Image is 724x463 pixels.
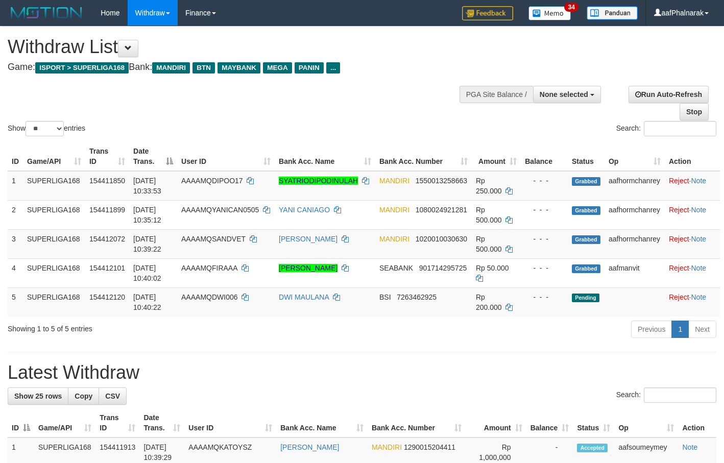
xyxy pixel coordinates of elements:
a: [PERSON_NAME] [280,443,339,451]
span: MANDIRI [379,235,409,243]
span: Copy 901714295725 to clipboard [419,264,467,272]
th: Bank Acc. Name: activate to sort column ascending [276,408,368,437]
img: panduan.png [587,6,638,20]
td: · [665,287,720,316]
div: - - - [525,176,564,186]
span: 34 [564,3,578,12]
a: Note [691,235,707,243]
a: Reject [669,264,689,272]
span: Copy [75,392,92,400]
a: Reject [669,235,689,243]
div: - - - [525,205,564,215]
td: 5 [8,287,23,316]
span: None selected [540,90,588,99]
a: Reject [669,206,689,214]
span: MANDIRI [379,206,409,214]
a: Note [691,264,707,272]
span: Copy 1550013258663 to clipboard [416,177,467,185]
th: Action [678,408,716,437]
th: Game/API: activate to sort column ascending [23,142,85,171]
span: [DATE] 10:33:53 [133,177,161,195]
th: Action [665,142,720,171]
td: 2 [8,200,23,229]
a: SYATRIODIPODINULAH [279,177,358,185]
th: Status [568,142,605,171]
span: Accepted [577,444,608,452]
span: CSV [105,392,120,400]
span: 154412101 [89,264,125,272]
span: [DATE] 10:39:22 [133,235,161,253]
span: MANDIRI [372,443,402,451]
span: Rp 250.000 [476,177,502,195]
th: Amount: activate to sort column ascending [466,408,526,437]
a: Reject [669,177,689,185]
span: 154412120 [89,293,125,301]
span: MEGA [263,62,292,74]
td: SUPERLIGA168 [23,287,85,316]
th: ID: activate to sort column descending [8,408,34,437]
label: Search: [616,387,716,403]
td: 3 [8,229,23,258]
div: - - - [525,292,564,302]
a: Reject [669,293,689,301]
span: Grabbed [572,177,600,186]
span: BTN [192,62,215,74]
span: 154412072 [89,235,125,243]
span: MANDIRI [379,177,409,185]
span: ... [326,62,340,74]
span: AAAAMQDWI006 [181,293,237,301]
th: User ID: activate to sort column ascending [184,408,276,437]
span: Rp 500.000 [476,206,502,224]
a: Run Auto-Refresh [629,86,709,103]
span: Copy 1020010030630 to clipboard [416,235,467,243]
th: Balance [521,142,568,171]
th: Balance: activate to sort column ascending [526,408,573,437]
a: YANI CANIAGO [279,206,330,214]
td: aafhormchanrey [605,171,665,201]
td: · [665,200,720,229]
th: Bank Acc. Number: activate to sort column ascending [375,142,472,171]
th: Trans ID: activate to sort column ascending [85,142,129,171]
span: Copy 1290015204411 to clipboard [404,443,455,451]
td: SUPERLIGA168 [23,200,85,229]
span: [DATE] 10:35:12 [133,206,161,224]
th: Date Trans.: activate to sort column ascending [139,408,184,437]
td: · [665,229,720,258]
input: Search: [644,121,716,136]
td: aafmanvit [605,258,665,287]
span: AAAAMQFIRAAA [181,264,237,272]
td: 4 [8,258,23,287]
span: Grabbed [572,206,600,215]
th: User ID: activate to sort column ascending [177,142,275,171]
td: · [665,171,720,201]
span: MAYBANK [218,62,260,74]
div: Showing 1 to 5 of 5 entries [8,320,294,334]
span: ISPORT > SUPERLIGA168 [35,62,129,74]
a: Previous [631,321,672,338]
span: [DATE] 10:40:02 [133,264,161,282]
td: SUPERLIGA168 [23,258,85,287]
span: AAAAMQSANDVET [181,235,246,243]
a: Copy [68,387,99,405]
span: Copy 7263462925 to clipboard [397,293,437,301]
th: Op: activate to sort column ascending [605,142,665,171]
td: SUPERLIGA168 [23,171,85,201]
span: AAAAMQYANICAN0505 [181,206,259,214]
a: CSV [99,387,127,405]
label: Search: [616,121,716,136]
span: SEABANK [379,264,413,272]
a: Next [688,321,716,338]
td: · [665,258,720,287]
th: Op: activate to sort column ascending [614,408,678,437]
label: Show entries [8,121,85,136]
div: - - - [525,234,564,244]
a: Note [691,177,707,185]
input: Search: [644,387,716,403]
div: - - - [525,263,564,273]
span: Grabbed [572,235,600,244]
a: Note [691,293,707,301]
span: [DATE] 10:40:22 [133,293,161,311]
span: 154411850 [89,177,125,185]
a: Stop [680,103,709,120]
th: Date Trans.: activate to sort column descending [129,142,177,171]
